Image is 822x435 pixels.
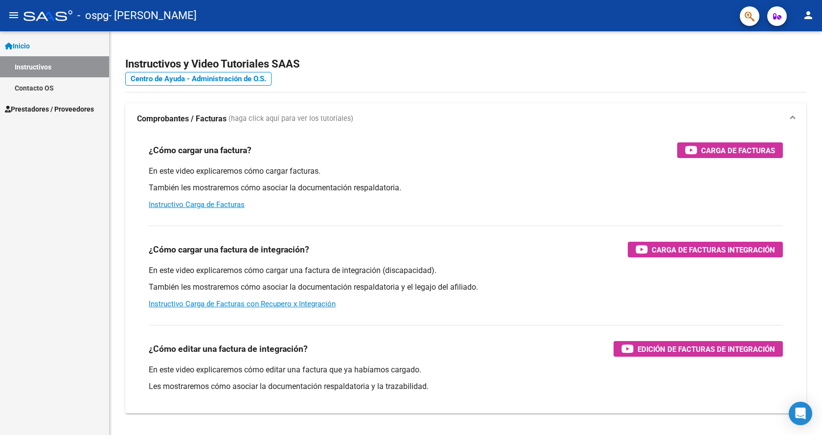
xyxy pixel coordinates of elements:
h2: Instructivos y Video Tutoriales SAAS [125,55,806,73]
a: Instructivo Carga de Facturas con Recupero x Integración [149,299,336,308]
a: Centro de Ayuda - Administración de O.S. [125,72,272,86]
div: Comprobantes / Facturas (haga click aquí para ver los tutoriales) [125,135,806,413]
p: En este video explicaremos cómo cargar facturas. [149,166,783,177]
span: Edición de Facturas de integración [638,343,775,355]
span: - [PERSON_NAME] [109,5,197,26]
span: - ospg [77,5,109,26]
mat-icon: menu [8,9,20,21]
p: También les mostraremos cómo asociar la documentación respaldatoria y el legajo del afiliado. [149,282,783,293]
mat-icon: person [802,9,814,21]
p: También les mostraremos cómo asociar la documentación respaldatoria. [149,183,783,193]
span: Carga de Facturas [701,144,775,157]
button: Edición de Facturas de integración [614,341,783,357]
h3: ¿Cómo editar una factura de integración? [149,342,308,356]
p: En este video explicaremos cómo cargar una factura de integración (discapacidad). [149,265,783,276]
span: (haga click aquí para ver los tutoriales) [228,114,353,124]
strong: Comprobantes / Facturas [137,114,227,124]
h3: ¿Cómo cargar una factura? [149,143,251,157]
div: Open Intercom Messenger [789,402,812,425]
span: Carga de Facturas Integración [652,244,775,256]
h3: ¿Cómo cargar una factura de integración? [149,243,309,256]
mat-expansion-panel-header: Comprobantes / Facturas (haga click aquí para ver los tutoriales) [125,103,806,135]
p: En este video explicaremos cómo editar una factura que ya habíamos cargado. [149,365,783,375]
button: Carga de Facturas [677,142,783,158]
a: Instructivo Carga de Facturas [149,200,245,209]
button: Carga de Facturas Integración [628,242,783,257]
span: Inicio [5,41,30,51]
span: Prestadores / Proveedores [5,104,94,114]
p: Les mostraremos cómo asociar la documentación respaldatoria y la trazabilidad. [149,381,783,392]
